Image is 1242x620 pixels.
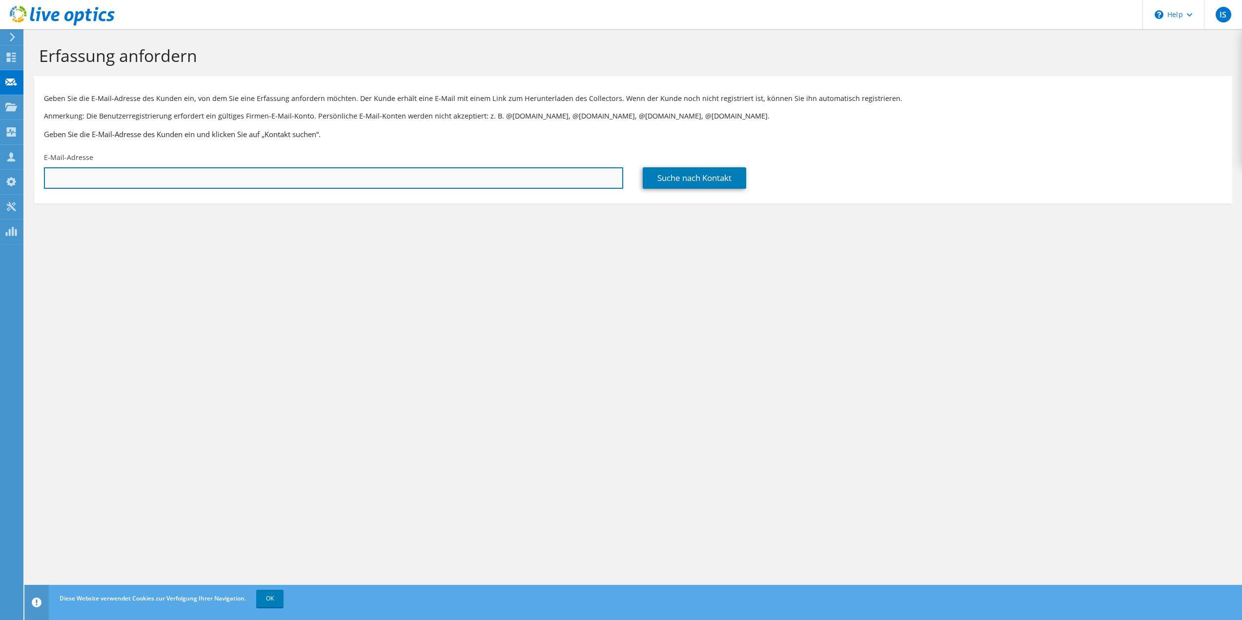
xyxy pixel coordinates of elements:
svg: \n [1155,10,1163,19]
a: OK [256,590,284,607]
h1: Erfassung anfordern [39,45,1222,66]
label: E-Mail-Adresse [44,153,93,162]
span: IS [1216,7,1231,22]
p: Anmerkung: Die Benutzerregistrierung erfordert ein gültiges Firmen-E-Mail-Konto. Persönliche E-Ma... [44,111,1222,121]
p: Geben Sie die E-Mail-Adresse des Kunden ein, von dem Sie eine Erfassung anfordern möchten. Der Ku... [44,93,1222,104]
a: Suche nach Kontakt [643,167,746,189]
h3: Geben Sie die E-Mail-Adresse des Kunden ein und klicken Sie auf „Kontakt suchen“. [44,129,1222,140]
span: Diese Website verwendet Cookies zur Verfolgung Ihrer Navigation. [60,594,246,602]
